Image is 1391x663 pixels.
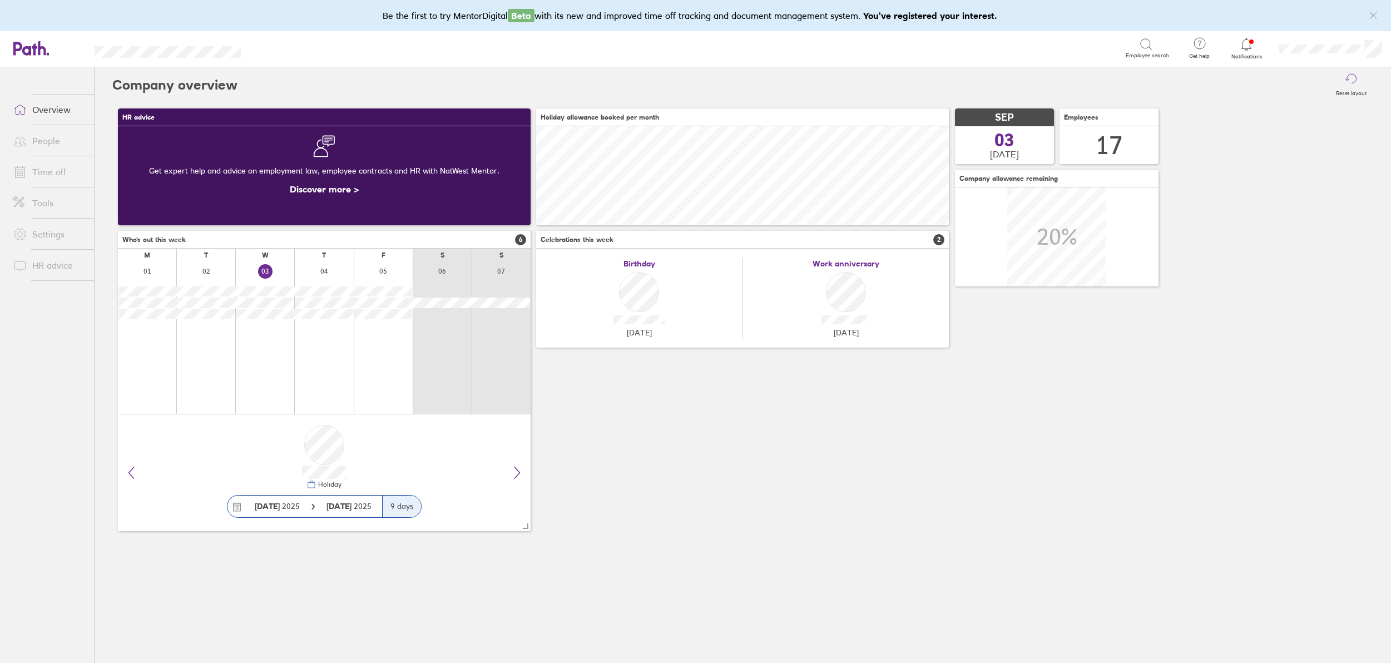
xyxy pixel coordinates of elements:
label: Reset layout [1329,87,1373,97]
a: Discover more > [290,184,359,195]
span: Who's out this week [122,236,186,244]
div: S [499,251,503,259]
b: You've registered your interest. [863,10,997,21]
span: Employees [1064,113,1098,121]
strong: [DATE] [326,501,354,511]
a: HR advice [4,254,94,276]
span: [DATE] [834,328,859,337]
div: F [382,251,385,259]
a: Time off [4,161,94,183]
div: Search [271,43,299,53]
span: Holiday allowance booked per month [541,113,659,121]
a: Overview [4,98,94,121]
div: Holiday [316,481,341,488]
a: People [4,130,94,152]
span: Work anniversary [813,259,879,268]
div: 9 days [382,496,421,517]
div: Be the first to try MentorDigital with its new and improved time off tracking and document manage... [383,9,1008,22]
strong: [DATE] [255,501,280,511]
span: 6 [515,234,526,245]
div: S [440,251,444,259]
div: M [144,251,150,259]
span: 2025 [255,502,300,511]
span: [DATE] [990,149,1019,159]
div: T [322,251,326,259]
span: Company allowance remaining [959,175,1058,182]
div: Get expert help and advice on employment law, employee contracts and HR with NatWest Mentor. [127,157,522,184]
span: Beta [508,9,534,22]
div: T [204,251,208,259]
span: 03 [994,131,1014,149]
a: Notifications [1229,37,1265,60]
span: Notifications [1229,53,1265,60]
a: Settings [4,223,94,245]
div: W [262,251,269,259]
button: Reset layout [1329,67,1373,103]
span: Birthday [623,259,655,268]
span: Celebrations this week [541,236,613,244]
span: Employee search [1126,52,1169,59]
span: 2 [933,234,944,245]
h2: Company overview [112,67,237,103]
span: Get help [1181,53,1217,60]
span: HR advice [122,113,155,121]
div: 17 [1096,131,1122,160]
span: [DATE] [627,328,652,337]
span: SEP [995,112,1014,123]
a: Tools [4,192,94,214]
span: 2025 [326,502,372,511]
